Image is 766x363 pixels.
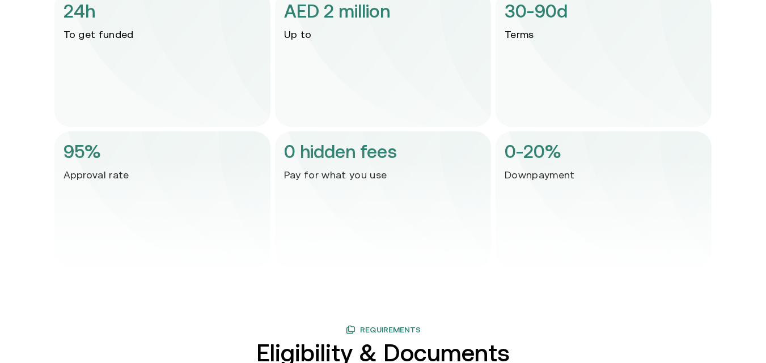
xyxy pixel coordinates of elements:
[346,325,356,334] img: benefit
[284,27,312,42] p: Up to
[64,138,101,165] p: 95%
[505,27,534,42] p: Terms
[360,324,421,336] span: Requirements
[284,138,397,165] p: 0 hidden fees
[54,152,712,288] img: Gradient
[64,27,134,42] p: To get funded
[505,138,561,165] p: 0-20%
